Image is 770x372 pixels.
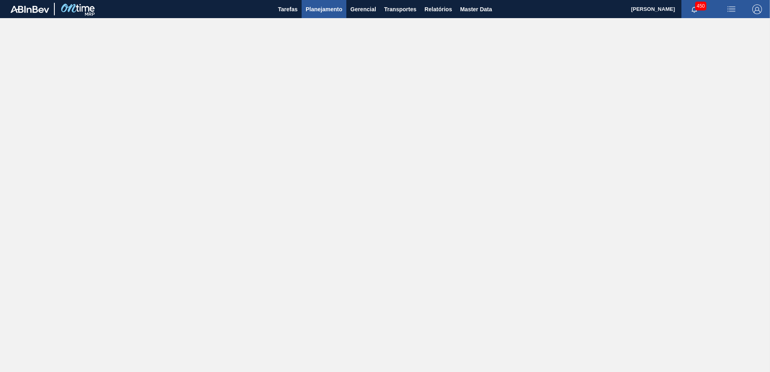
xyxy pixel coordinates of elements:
span: Transportes [384,4,416,14]
span: Gerencial [350,4,376,14]
span: Relatórios [424,4,452,14]
button: Notificações [681,4,707,15]
span: Tarefas [278,4,298,14]
span: 450 [695,2,706,10]
span: Master Data [460,4,492,14]
img: Logout [752,4,762,14]
span: Planejamento [306,4,342,14]
img: userActions [727,4,736,14]
img: TNhmsLtSVTkK8tSr43FrP2fwEKptu5GPRR3wAAAABJRU5ErkJggg== [10,6,49,13]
